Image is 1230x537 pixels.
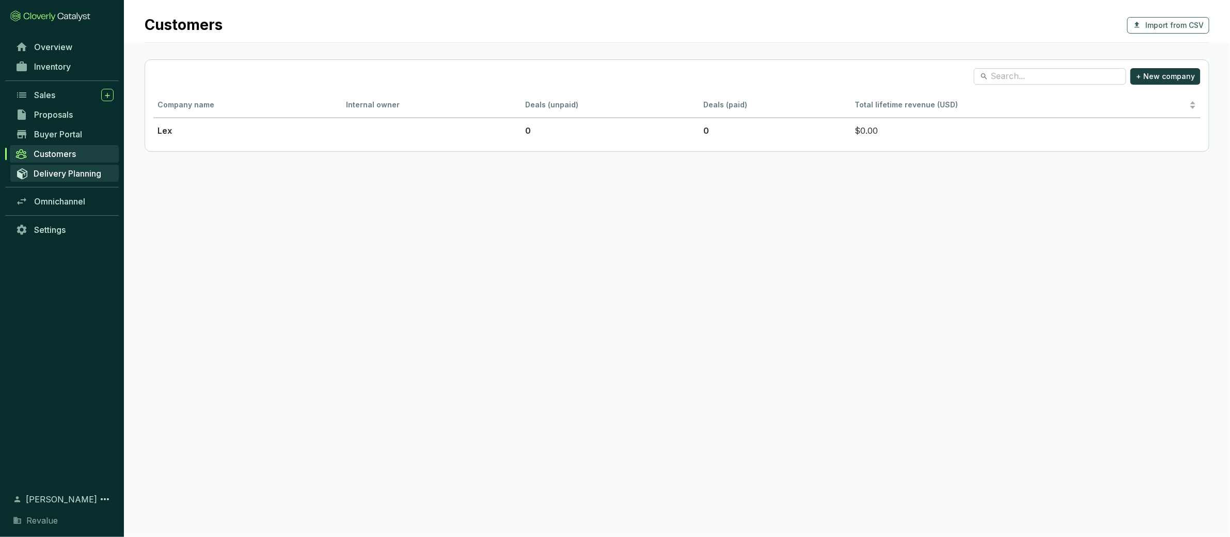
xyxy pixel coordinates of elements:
th: Company name [153,93,342,118]
span: Inventory [34,61,71,72]
span: Sales [34,90,55,100]
span: [PERSON_NAME] [26,493,97,506]
span: Delivery Planning [34,168,101,179]
a: Settings [10,221,119,239]
button: + New company [1130,68,1201,85]
h1: Customers [145,17,223,34]
a: Overview [10,38,119,56]
a: Sales [10,86,119,104]
span: Settings [34,225,66,235]
td: $0.00 [850,118,1201,143]
span: Customers [34,149,76,159]
span: + New company [1136,71,1195,82]
a: Omnichannel [10,193,119,210]
a: Inventory [10,58,119,75]
span: Omnichannel [34,196,85,207]
a: Customers [10,145,119,163]
p: 0 [703,124,846,137]
span: Import from CSV [1145,20,1204,30]
th: Internal owner [342,93,522,118]
span: Revalue [26,514,58,527]
a: Proposals [10,106,119,123]
p: 0 [526,124,696,137]
a: Buyer Portal [10,125,119,143]
span: Total lifetime revenue (USD) [855,100,958,109]
p: Lex [157,124,338,137]
input: Search... [990,71,1111,82]
th: Deals (paid) [699,93,850,118]
a: Delivery Planning [10,165,119,182]
button: Import from CSV [1127,17,1209,34]
span: Proposals [34,109,73,120]
span: Overview [34,42,72,52]
span: Buyer Portal [34,129,82,139]
th: Deals (unpaid) [522,93,700,118]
